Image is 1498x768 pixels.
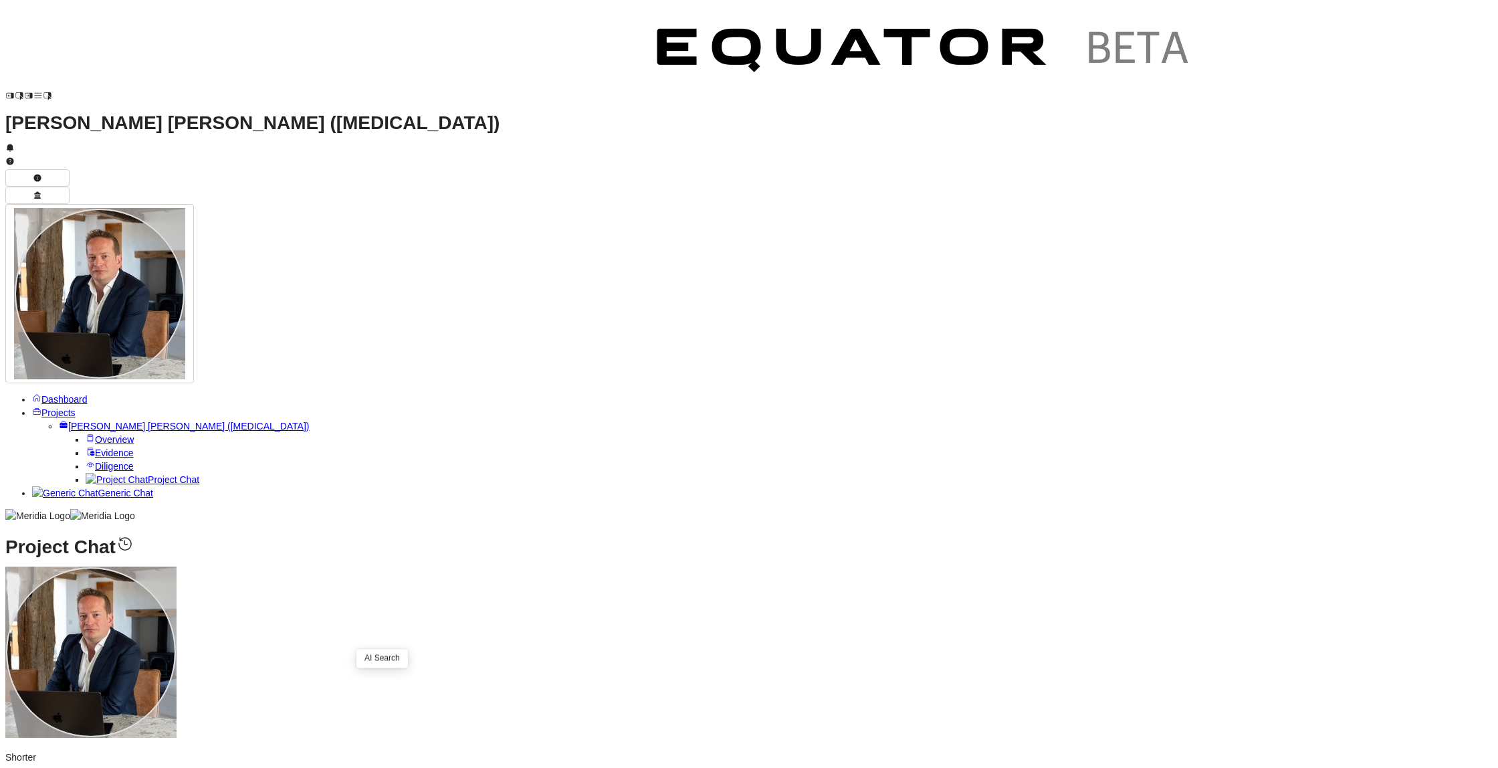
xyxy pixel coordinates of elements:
span: Projects [41,407,76,418]
a: Projects [32,407,76,418]
div: Jon Brookes [5,567,1493,741]
span: Diligence [95,461,134,472]
img: Meridia Logo [5,509,70,522]
img: Customer Logo [52,5,634,100]
a: Overview [86,434,134,445]
a: Diligence [86,461,134,472]
span: [PERSON_NAME] [PERSON_NAME] ([MEDICAL_DATA]) [68,421,309,431]
img: Project Chat [86,473,148,486]
img: Meridia Logo [70,509,135,522]
h1: [PERSON_NAME] [PERSON_NAME] ([MEDICAL_DATA]) [5,116,1493,130]
span: Dashboard [41,394,88,405]
span: Evidence [95,448,134,458]
h1: Project Chat [5,535,1493,554]
img: Generic Chat [32,486,98,500]
p: Shorter [5,751,1493,764]
a: Project ChatProject Chat [86,474,199,485]
a: Generic ChatGeneric Chat [32,488,153,498]
span: Project Chat [148,474,199,485]
img: Customer Logo [634,5,1216,100]
span: Overview [95,434,134,445]
span: Generic Chat [98,488,152,498]
img: Profile Icon [5,567,177,738]
a: Dashboard [32,394,88,405]
img: Profile Icon [14,208,185,379]
div: AI Search [356,650,408,668]
a: Evidence [86,448,134,458]
a: [PERSON_NAME] [PERSON_NAME] ([MEDICAL_DATA]) [59,421,309,431]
